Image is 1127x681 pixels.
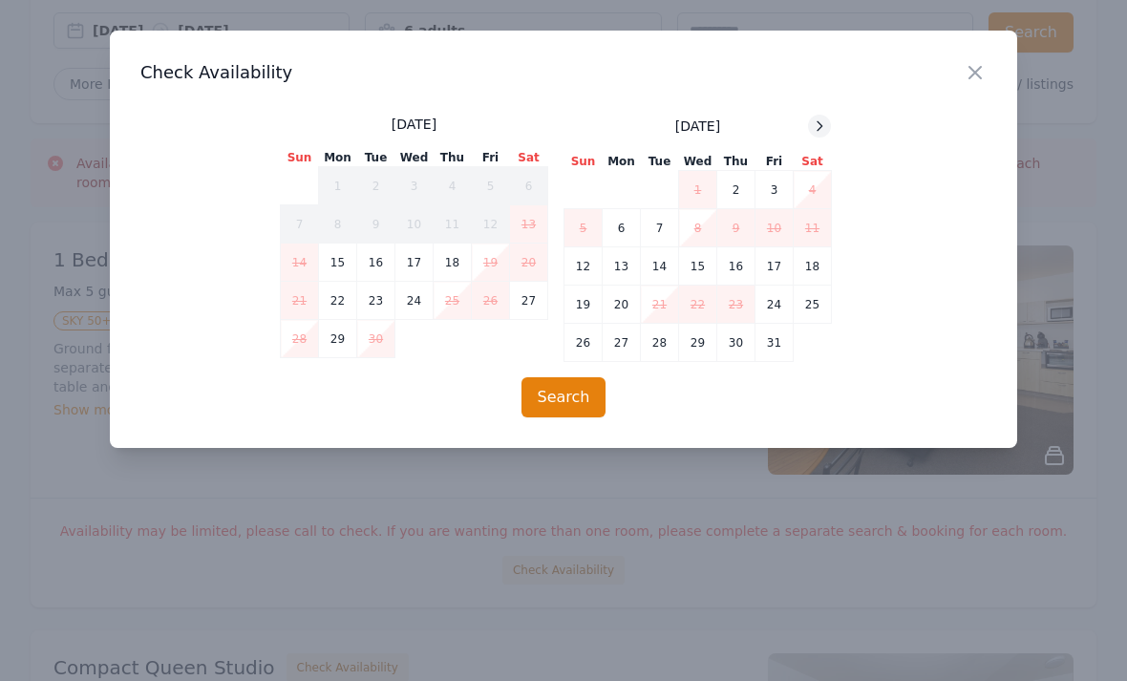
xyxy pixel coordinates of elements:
[794,153,832,171] th: Sat
[717,171,755,209] td: 2
[717,324,755,362] td: 30
[395,149,434,167] th: Wed
[755,209,794,247] td: 10
[319,205,357,244] td: 8
[510,205,548,244] td: 13
[392,115,436,134] span: [DATE]
[564,247,603,286] td: 12
[641,153,679,171] th: Tue
[434,244,472,282] td: 18
[319,149,357,167] th: Mon
[794,171,832,209] td: 4
[395,167,434,205] td: 3
[395,282,434,320] td: 24
[717,286,755,324] td: 23
[679,324,717,362] td: 29
[472,205,510,244] td: 12
[357,320,395,358] td: 30
[434,167,472,205] td: 4
[510,149,548,167] th: Sat
[717,153,755,171] th: Thu
[675,117,720,136] span: [DATE]
[755,286,794,324] td: 24
[603,209,641,247] td: 6
[679,247,717,286] td: 15
[679,286,717,324] td: 22
[641,286,679,324] td: 21
[794,247,832,286] td: 18
[395,205,434,244] td: 10
[434,205,472,244] td: 11
[717,209,755,247] td: 9
[564,286,603,324] td: 19
[641,209,679,247] td: 7
[641,324,679,362] td: 28
[794,286,832,324] td: 25
[319,167,357,205] td: 1
[603,286,641,324] td: 20
[357,244,395,282] td: 16
[472,244,510,282] td: 19
[794,209,832,247] td: 11
[564,153,603,171] th: Sun
[281,244,319,282] td: 14
[564,209,603,247] td: 5
[281,149,319,167] th: Sun
[434,149,472,167] th: Thu
[510,167,548,205] td: 6
[319,244,357,282] td: 15
[679,153,717,171] th: Wed
[319,282,357,320] td: 22
[603,324,641,362] td: 27
[357,167,395,205] td: 2
[357,149,395,167] th: Tue
[357,282,395,320] td: 23
[281,205,319,244] td: 7
[564,324,603,362] td: 26
[755,153,794,171] th: Fri
[510,244,548,282] td: 20
[281,320,319,358] td: 28
[521,377,606,417] button: Search
[395,244,434,282] td: 17
[755,324,794,362] td: 31
[717,247,755,286] td: 16
[641,247,679,286] td: 14
[319,320,357,358] td: 29
[755,171,794,209] td: 3
[472,149,510,167] th: Fri
[603,153,641,171] th: Mon
[434,282,472,320] td: 25
[281,282,319,320] td: 21
[603,247,641,286] td: 13
[679,209,717,247] td: 8
[472,167,510,205] td: 5
[357,205,395,244] td: 9
[472,282,510,320] td: 26
[755,247,794,286] td: 17
[140,61,987,84] h3: Check Availability
[679,171,717,209] td: 1
[510,282,548,320] td: 27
